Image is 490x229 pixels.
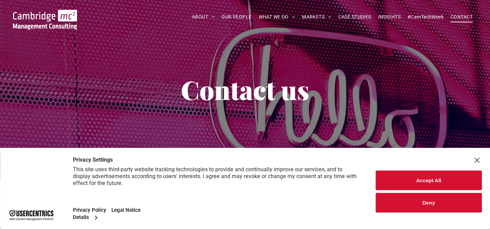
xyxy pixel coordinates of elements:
img: Cambridge MC Logo [13,10,77,30]
a: INSIGHTS [375,12,404,22]
a: CASE STUDIES [335,12,375,22]
a: OUR PEOPLE [218,12,255,22]
a: CONTACT [447,12,476,22]
a: WHAT WE DO [255,12,299,22]
span: Contact us [181,72,309,107]
a: ABOUT [188,12,218,22]
a: MARKETS [298,12,335,22]
a: #CamTechWeek [404,12,447,22]
a: Your Business Transformed | Cambridge Management Consulting [13,11,77,18]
